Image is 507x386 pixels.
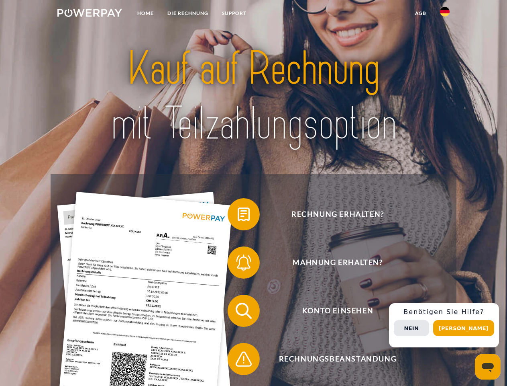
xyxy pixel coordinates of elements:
span: Mahnung erhalten? [239,246,436,279]
button: Konto einsehen [228,295,436,327]
button: Rechnung erhalten? [228,198,436,230]
div: Schnellhilfe [389,303,499,347]
img: qb_bill.svg [234,204,254,224]
img: logo-powerpay-white.svg [57,9,122,17]
a: DIE RECHNUNG [161,6,215,21]
a: agb [408,6,433,21]
button: Rechnungsbeanstandung [228,343,436,375]
span: Rechnung erhalten? [239,198,436,230]
img: qb_search.svg [234,301,254,321]
button: [PERSON_NAME] [433,320,494,336]
button: Mahnung erhalten? [228,246,436,279]
a: Home [130,6,161,21]
a: SUPPORT [215,6,253,21]
img: qb_warning.svg [234,349,254,369]
span: Konto einsehen [239,295,436,327]
img: qb_bell.svg [234,253,254,273]
img: de [440,7,450,16]
iframe: Button to launch messaging window [475,354,501,380]
button: Nein [394,320,429,336]
span: Rechnungsbeanstandung [239,343,436,375]
img: title-powerpay_de.svg [77,39,430,154]
h3: Benötigen Sie Hilfe? [394,308,494,316]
